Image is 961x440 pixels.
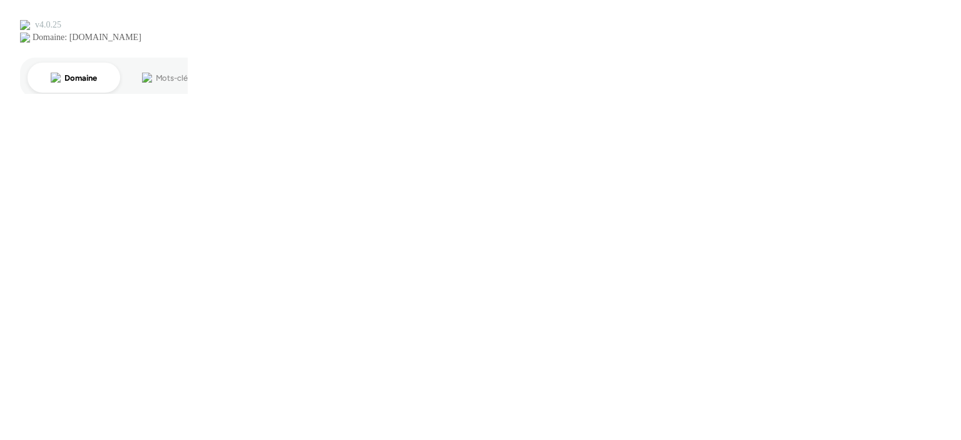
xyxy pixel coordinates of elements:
div: Domaine: [DOMAIN_NAME] [33,33,141,43]
img: website_grey.svg [20,33,30,43]
img: tab_keywords_by_traffic_grey.svg [142,73,152,83]
div: Mots-clés [156,74,191,82]
div: v 4.0.25 [35,20,61,30]
img: tab_domain_overview_orange.svg [51,73,61,83]
img: logo_orange.svg [20,20,30,30]
div: Domaine [64,74,96,82]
